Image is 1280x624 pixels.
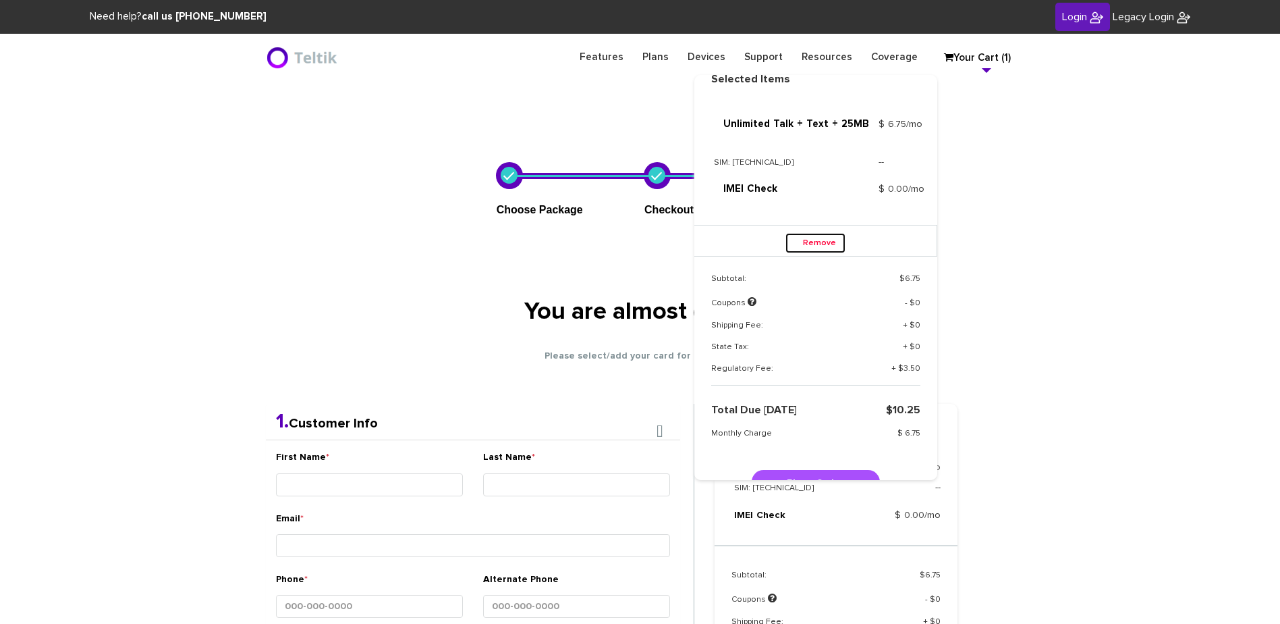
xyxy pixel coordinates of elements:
[276,450,329,470] label: First Name
[714,111,879,138] a: Unlimited Talk + Text + 25MB
[915,321,920,330] span: 0
[862,44,927,70] a: Coverage
[854,342,920,363] td: + $
[714,155,879,170] p: SIM: [TECHNICAL_ID]
[893,405,920,415] span: 10.25
[711,320,854,342] td: Shipping Fee:
[483,573,559,592] label: Alternate Phone
[678,44,735,70] a: Devices
[1177,11,1190,24] img: BriteX
[915,343,920,351] span: 0
[276,573,308,592] label: Phone
[711,295,854,319] td: Coupons
[483,450,535,470] label: Last Name
[731,570,874,592] td: Subtotal:
[633,44,678,70] a: Plans
[1113,11,1174,22] span: Legacy Login
[1062,11,1087,22] span: Login
[874,570,941,592] td: $
[142,11,267,22] strong: call us [PHONE_NUMBER]
[792,44,862,70] a: Resources
[860,428,920,450] td: $ 6.75
[905,275,920,283] span: 6.75
[711,428,860,450] td: Monthly Charge
[925,571,941,579] span: 6.75
[276,417,378,430] a: 1.Customer Info
[752,470,880,494] a: Place Order
[785,233,845,253] a: Remove
[276,512,304,531] label: Email
[937,48,1005,68] a: Your Cart (1)
[731,592,874,616] td: Coupons
[734,511,785,520] a: IMEI Check
[276,411,289,432] span: 1.
[735,44,792,70] a: Support
[879,176,939,208] td: $ 0.00/mo
[854,274,920,295] td: $
[1090,11,1103,24] img: BriteX
[854,363,920,386] td: + $
[854,320,920,342] td: + $
[90,11,267,22] span: Need help?
[694,72,937,87] strong: Selected Items
[734,481,873,496] p: SIM: [TECHNICAL_ID]
[935,596,941,604] span: 0
[497,204,583,215] span: Choose Package
[879,143,939,176] td: --
[711,274,854,295] td: Subtotal:
[570,44,633,70] a: Features
[276,595,463,618] input: 000-000-0000
[879,111,939,143] td: $ 6.75/mo
[872,508,940,528] td: $ 0.00/mo
[711,342,854,363] td: State Tax:
[424,299,856,326] h1: You are almost done!
[711,363,854,386] td: Regulatory Fee:
[266,349,1015,363] p: Please select/add your card for payment.
[714,176,879,203] a: IMEI Check
[903,365,920,373] span: 3.50
[483,595,670,618] input: 000-000-0000
[704,249,926,273] a: Edit
[886,405,920,415] strong: $
[872,480,940,508] td: --
[874,592,941,616] td: - $
[644,204,694,215] span: Checkout
[266,44,341,71] img: BriteX
[1113,9,1190,25] a: Legacy Login
[915,299,920,307] span: 0
[711,405,797,415] strong: Total Due [DATE]
[854,295,920,319] td: - $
